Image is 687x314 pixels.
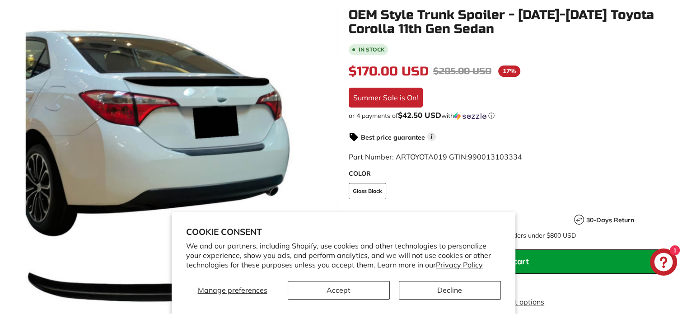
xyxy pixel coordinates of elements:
[586,216,634,224] strong: 30-Days Return
[186,281,279,300] button: Manage preferences
[186,241,501,269] p: We and our partners, including Shopify, use cookies and other technologies to personalize your ex...
[349,169,664,178] label: COLOR
[186,226,501,237] h2: Cookie consent
[361,133,425,141] strong: Best price guarantee
[399,281,501,300] button: Decline
[647,248,680,278] inbox-online-store-chat: Shopify online store chat
[349,8,664,36] h1: OEM Style Trunk Spoiler - [DATE]-[DATE] Toyota Corolla 11th Gen Sedan
[398,110,441,120] span: $42.50 USD
[498,66,520,77] span: 17%
[359,47,384,52] b: In stock
[433,66,491,77] span: $205.00 USD
[349,152,522,161] span: Part Number: ARTOYOTA019 GTIN:
[349,111,664,120] div: or 4 payments of with
[349,64,429,79] span: $170.00 USD
[468,152,522,161] span: 990013103334
[198,286,267,295] span: Manage preferences
[349,111,664,120] div: or 4 payments of$42.50 USDwithSezzle Click to learn more about Sezzle
[454,112,486,120] img: Sezzle
[288,281,390,300] button: Accept
[349,88,423,108] div: Summer Sale is On!
[436,260,483,269] a: Privacy Policy
[427,132,436,141] span: i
